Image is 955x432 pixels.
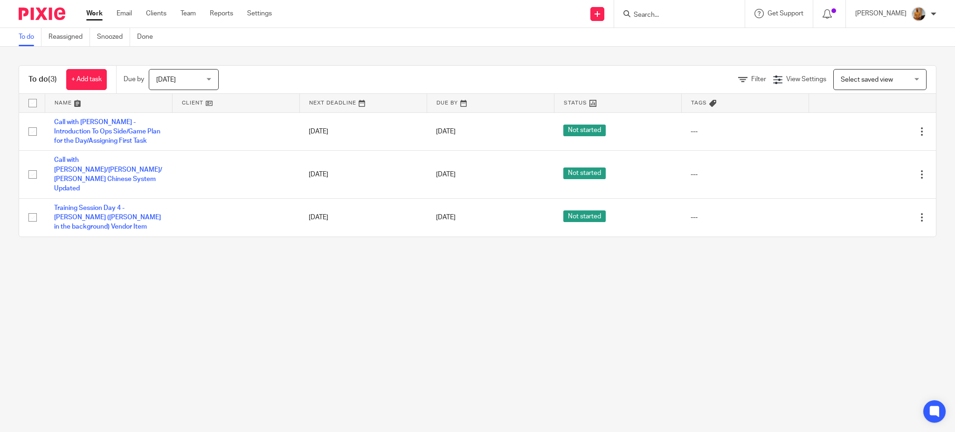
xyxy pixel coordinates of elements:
[855,9,907,18] p: [PERSON_NAME]
[841,77,893,83] span: Select saved view
[299,112,427,151] td: [DATE]
[786,76,826,83] span: View Settings
[247,9,272,18] a: Settings
[48,28,90,46] a: Reassigned
[633,11,717,20] input: Search
[436,214,456,221] span: [DATE]
[54,157,162,192] a: Call with [PERSON_NAME]/[PERSON_NAME]/[PERSON_NAME] Chinese System Updated
[751,76,766,83] span: Filter
[124,75,144,84] p: Due by
[563,210,606,222] span: Not started
[54,205,161,230] a: Training Session Day 4 - [PERSON_NAME] ([PERSON_NAME] in the background) Vendor Item
[436,171,456,178] span: [DATE]
[117,9,132,18] a: Email
[210,9,233,18] a: Reports
[97,28,130,46] a: Snoozed
[563,125,606,136] span: Not started
[691,100,707,105] span: Tags
[54,119,160,145] a: Call with [PERSON_NAME] - Introduction To Ops Side/Game Plan for the Day/Assigning First Task
[156,77,176,83] span: [DATE]
[563,167,606,179] span: Not started
[299,151,427,198] td: [DATE]
[28,75,57,84] h1: To do
[299,198,427,236] td: [DATE]
[768,10,803,17] span: Get Support
[146,9,166,18] a: Clients
[180,9,196,18] a: Team
[86,9,103,18] a: Work
[436,128,456,135] span: [DATE]
[691,127,799,136] div: ---
[66,69,107,90] a: + Add task
[19,28,42,46] a: To do
[137,28,160,46] a: Done
[691,170,799,179] div: ---
[48,76,57,83] span: (3)
[691,213,799,222] div: ---
[911,7,926,21] img: 1234.JPG
[19,7,65,20] img: Pixie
